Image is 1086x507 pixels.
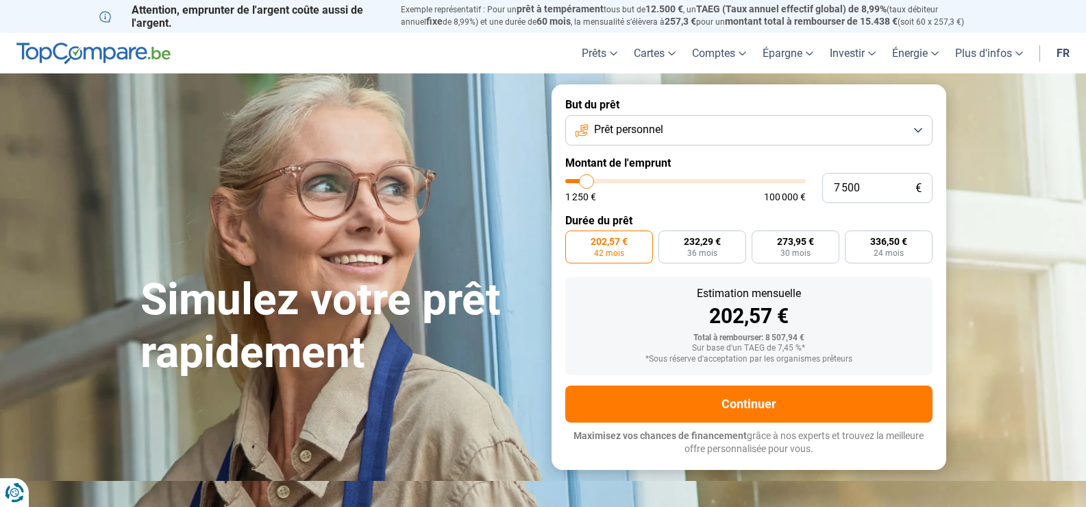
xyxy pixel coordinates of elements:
[754,33,822,73] a: Épargne
[99,3,384,30] p: Attention, emprunter de l'argent coûte aussi de l'argent.
[576,306,922,327] div: 202,57 €
[576,344,922,353] div: Sur base d'un TAEG de 7,45 %*
[870,237,907,246] span: 336,50 €
[140,274,535,379] h1: Simulez votre prêt rapidement
[725,16,898,27] span: montant total à rembourser de 15.438 €
[684,33,754,73] a: Comptes
[576,288,922,299] div: Estimation mensuelle
[645,3,683,14] span: 12.500 €
[822,33,884,73] a: Investir
[565,98,933,111] label: But du prêt
[626,33,684,73] a: Cartes
[1048,33,1078,73] a: fr
[594,249,624,257] span: 42 mois
[947,33,1031,73] a: Plus d'infos
[576,355,922,364] div: *Sous réserve d'acceptation par les organismes prêteurs
[565,429,933,456] p: grâce à nos experts et trouvez la meilleure offre personnalisée pour vous.
[16,43,171,64] img: TopCompare
[565,156,933,169] label: Montant de l'emprunt
[573,430,747,441] span: Maximisez vos chances de financement
[874,249,904,257] span: 24 mois
[576,333,922,343] div: Total à rembourser: 8 507,94 €
[517,3,604,14] span: prêt à tempérament
[594,122,663,137] span: Prêt personnel
[764,192,806,202] span: 100 000 €
[777,237,814,246] span: 273,95 €
[687,249,717,257] span: 36 mois
[684,237,721,246] span: 232,29 €
[426,16,443,27] span: fixe
[573,33,626,73] a: Prêts
[780,249,811,257] span: 30 mois
[401,3,987,28] p: Exemple représentatif : Pour un tous but de , un (taux débiteur annuel de 8,99%) et une durée de ...
[536,16,571,27] span: 60 mois
[565,386,933,423] button: Continuer
[915,182,922,194] span: €
[591,237,628,246] span: 202,57 €
[884,33,947,73] a: Énergie
[565,115,933,145] button: Prêt personnel
[665,16,696,27] span: 257,3 €
[565,214,933,227] label: Durée du prêt
[696,3,887,14] span: TAEG (Taux annuel effectif global) de 8,99%
[565,192,596,202] span: 1 250 €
